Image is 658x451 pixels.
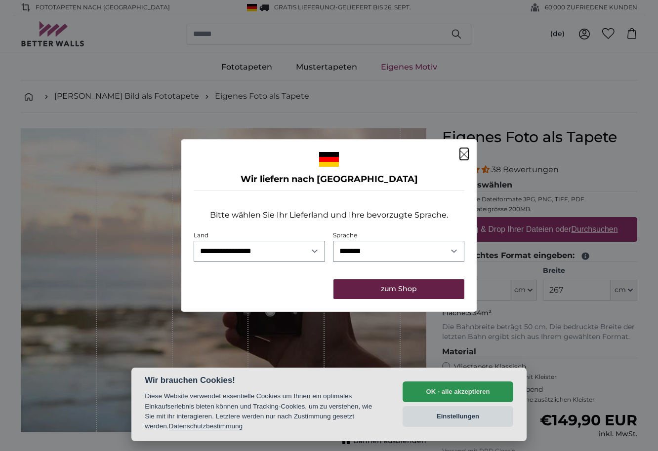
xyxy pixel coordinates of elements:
h4: Wir liefern nach [GEOGRAPHIC_DATA] [194,173,464,187]
button: Schließen [460,148,468,160]
p: Bitte wählen Sie Ihr Lieferland und Ihre bevorzugte Sprache. [210,209,448,221]
button: zum Shop [333,279,464,299]
img: Deutschland [319,152,339,167]
label: Land [194,231,208,239]
label: Sprache [333,231,357,239]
